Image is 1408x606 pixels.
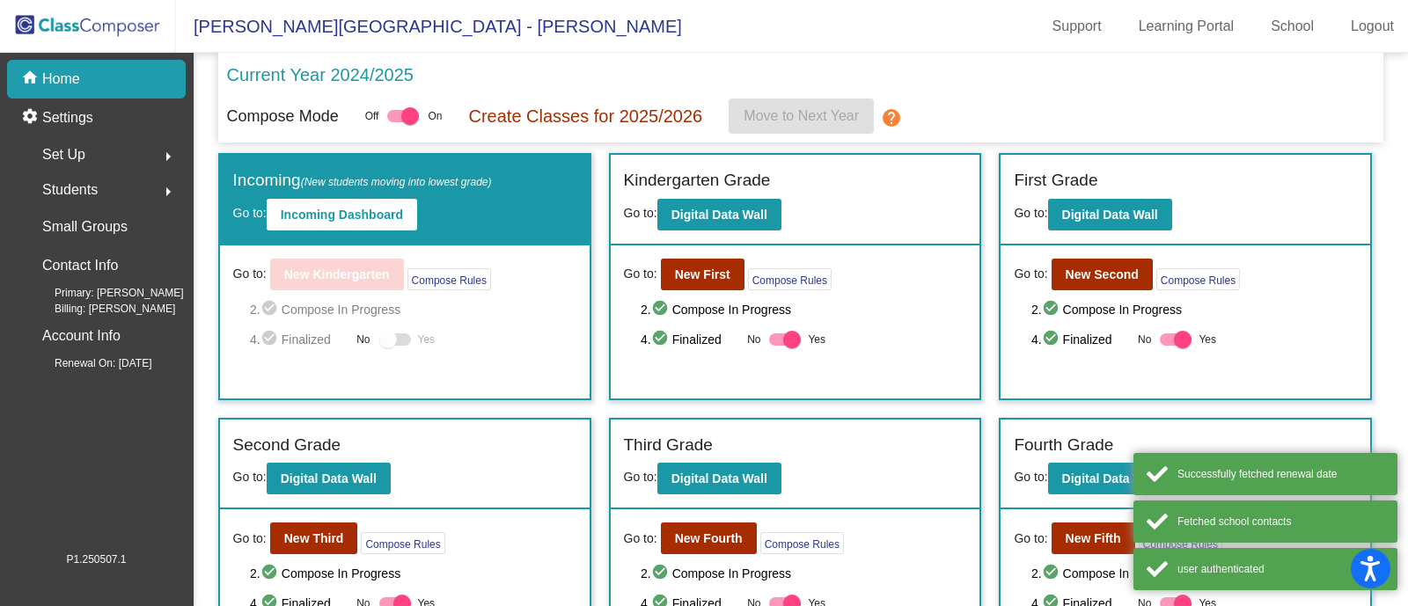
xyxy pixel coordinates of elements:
span: Go to: [1014,265,1047,283]
span: Students [42,178,98,202]
mat-icon: arrow_right [158,146,179,167]
label: Third Grade [624,433,713,458]
span: Primary: [PERSON_NAME] [26,285,184,301]
span: Go to: [1014,529,1047,548]
button: Incoming Dashboard [267,199,417,230]
mat-icon: check_circle [651,329,672,350]
p: Create Classes for 2025/2026 [468,103,702,129]
span: 4. Finalized [1031,329,1129,350]
mat-icon: check_circle [260,329,282,350]
span: Go to: [233,265,267,283]
b: New First [675,267,730,281]
mat-icon: check_circle [651,563,672,584]
span: 2. Compose In Progress [1031,299,1357,320]
div: Fetched school contacts [1177,514,1384,529]
button: Move to Next Year [729,99,874,134]
span: Go to: [624,206,657,220]
span: 4. Finalized [250,329,348,350]
div: user authenticated [1177,561,1384,577]
button: New Fourth [661,522,757,554]
span: Go to: [624,265,657,283]
span: (New students moving into lowest grade) [301,176,492,188]
b: Digital Data Wall [281,471,377,486]
label: Incoming [233,168,492,193]
span: On [428,108,442,124]
button: Compose Rules [1139,532,1222,554]
span: Set Up [42,142,85,167]
span: Move to Next Year [744,108,859,123]
button: Compose Rules [748,268,832,290]
span: Yes [1199,329,1216,350]
label: Second Grade [233,433,341,458]
button: Digital Data Wall [1048,199,1172,230]
button: New Third [270,522,358,554]
span: 2. Compose In Progress [641,299,966,320]
span: Billing: [PERSON_NAME] [26,301,175,317]
button: New Kindergarten [270,259,404,290]
span: 2. Compose In Progress [250,563,576,584]
a: Support [1038,12,1116,40]
span: Off [365,108,379,124]
mat-icon: home [21,69,42,90]
mat-icon: help [881,107,902,128]
b: New Fifth [1066,531,1121,545]
p: Small Groups [42,215,128,239]
span: Go to: [233,470,267,484]
button: Compose Rules [361,532,444,554]
span: No [747,332,760,347]
b: New Fourth [675,531,743,545]
label: Fourth Grade [1014,433,1113,458]
span: 2. Compose In Progress [641,563,966,584]
label: First Grade [1014,168,1097,193]
span: No [356,332,370,347]
button: Compose Rules [407,268,491,290]
mat-icon: settings [21,107,42,128]
span: Yes [418,329,436,350]
mat-icon: check_circle [260,299,282,320]
button: Digital Data Wall [267,463,391,494]
p: Home [42,69,80,90]
p: Contact Info [42,253,118,278]
mat-icon: check_circle [1042,299,1063,320]
p: Account Info [42,324,121,348]
span: Go to: [233,206,267,220]
b: New Third [284,531,344,545]
button: Digital Data Wall [657,199,781,230]
span: Yes [808,329,825,350]
span: No [1138,332,1151,347]
p: Current Year 2024/2025 [227,62,414,88]
button: New Fifth [1052,522,1135,554]
span: Renewal On: [DATE] [26,355,151,371]
b: Digital Data Wall [671,208,767,222]
button: New First [661,259,744,290]
span: [PERSON_NAME][GEOGRAPHIC_DATA] - [PERSON_NAME] [176,12,682,40]
label: Kindergarten Grade [624,168,771,193]
div: Successfully fetched renewal date [1177,466,1384,482]
mat-icon: check_circle [1042,563,1063,584]
span: 2. Compose In Progress [250,299,576,320]
mat-icon: check_circle [1042,329,1063,350]
span: 2. Compose In Progress [1031,563,1357,584]
mat-icon: arrow_right [158,181,179,202]
b: Digital Data Wall [1062,471,1158,486]
span: Go to: [624,470,657,484]
a: Logout [1337,12,1408,40]
b: Incoming Dashboard [281,208,403,222]
button: Digital Data Wall [1048,463,1172,494]
mat-icon: check_circle [651,299,672,320]
span: Go to: [1014,206,1047,220]
b: Digital Data Wall [1062,208,1158,222]
button: Compose Rules [760,532,844,554]
button: Compose Rules [1156,268,1240,290]
b: Digital Data Wall [671,471,767,486]
button: Digital Data Wall [657,463,781,494]
span: Go to: [233,529,267,548]
b: New Kindergarten [284,267,390,281]
span: 4. Finalized [641,329,738,350]
mat-icon: check_circle [260,563,282,584]
b: New Second [1066,267,1139,281]
span: Go to: [1014,470,1047,484]
a: Learning Portal [1125,12,1249,40]
span: Go to: [624,529,657,548]
a: School [1257,12,1328,40]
